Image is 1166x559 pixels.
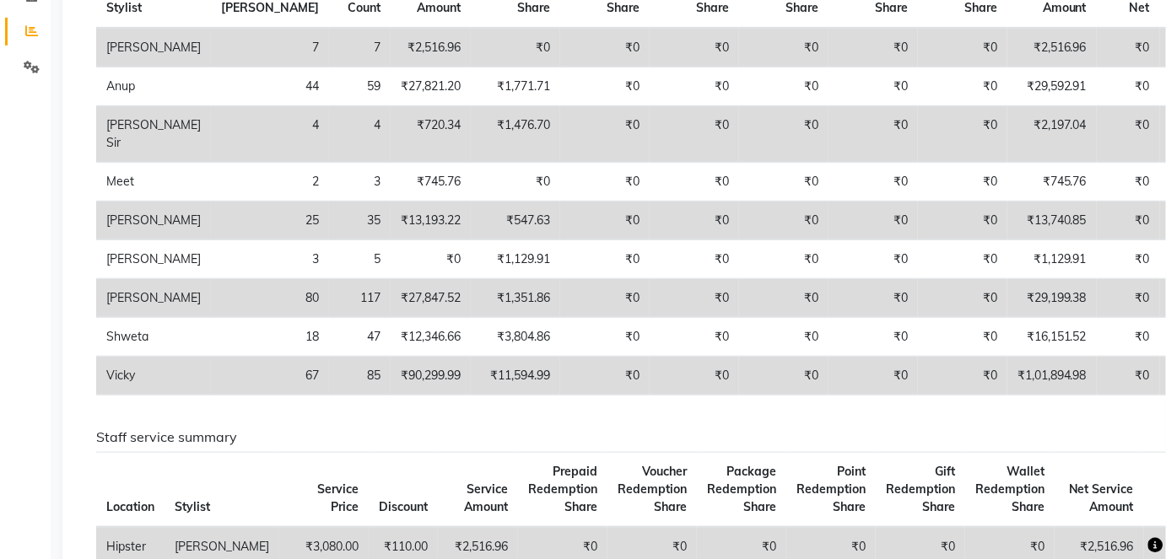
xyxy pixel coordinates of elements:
td: 85 [329,357,391,395]
td: ₹0 [1097,202,1160,240]
td: Anup [96,67,211,106]
span: Service Amount [464,481,508,514]
td: ₹0 [739,318,829,357]
td: ₹0 [650,163,739,202]
td: ₹0 [739,279,829,318]
td: ₹1,129.91 [1007,240,1097,279]
td: ₹0 [650,357,739,395]
td: 35 [329,202,391,240]
td: [PERSON_NAME] [96,279,211,318]
span: Net Service Amount [1069,481,1134,514]
td: ₹29,592.91 [1007,67,1097,106]
td: ₹0 [739,28,829,67]
td: ₹0 [471,28,560,67]
td: ₹13,193.22 [391,202,471,240]
td: ₹0 [650,279,739,318]
td: ₹0 [560,202,650,240]
td: ₹0 [560,28,650,67]
td: ₹90,299.99 [391,357,471,395]
span: Gift Redemption Share [886,464,955,514]
td: ₹29,199.38 [1007,279,1097,318]
td: ₹0 [1097,318,1160,357]
td: ₹0 [918,202,1007,240]
td: Shweta [96,318,211,357]
td: ₹0 [918,163,1007,202]
span: Voucher Redemption Share [618,464,687,514]
td: 4 [211,106,329,163]
td: Vicky [96,357,211,395]
td: ₹0 [739,163,829,202]
td: ₹0 [918,240,1007,279]
td: 5 [329,240,391,279]
td: ₹0 [918,106,1007,163]
td: 117 [329,279,391,318]
td: ₹0 [1097,67,1160,106]
td: [PERSON_NAME] [96,202,211,240]
span: Point Redemption Share [796,464,866,514]
td: ₹0 [829,240,918,279]
td: ₹11,594.99 [471,357,560,395]
td: ₹0 [560,163,650,202]
td: ₹0 [650,240,739,279]
td: ₹0 [739,67,829,106]
td: ₹0 [739,357,829,395]
td: ₹0 [739,106,829,163]
td: ₹0 [739,240,829,279]
td: ₹745.76 [1007,163,1097,202]
td: [PERSON_NAME] [96,28,211,67]
td: ₹0 [918,279,1007,318]
td: ₹1,476.70 [471,106,560,163]
td: 3 [329,163,391,202]
td: 7 [211,28,329,67]
td: Meet [96,163,211,202]
td: ₹1,351.86 [471,279,560,318]
td: ₹0 [560,106,650,163]
td: ₹2,516.96 [1007,28,1097,67]
td: 18 [211,318,329,357]
td: ₹745.76 [391,163,471,202]
td: ₹0 [918,357,1007,395]
td: ₹1,771.71 [471,67,560,106]
td: ₹0 [1097,28,1160,67]
td: 59 [329,67,391,106]
td: 47 [329,318,391,357]
td: [PERSON_NAME] Sir [96,106,211,163]
td: ₹0 [650,106,739,163]
td: ₹0 [829,357,918,395]
td: ₹27,847.52 [391,279,471,318]
td: ₹0 [918,67,1007,106]
td: ₹0 [918,318,1007,357]
td: ₹0 [739,202,829,240]
td: ₹0 [829,28,918,67]
td: ₹0 [560,279,650,318]
td: ₹0 [1097,279,1160,318]
td: 3 [211,240,329,279]
span: Wallet Redemption Share [975,464,1045,514]
td: 44 [211,67,329,106]
td: ₹0 [560,67,650,106]
td: ₹0 [560,357,650,395]
td: 25 [211,202,329,240]
td: ₹3,804.86 [471,318,560,357]
td: ₹16,151.52 [1007,318,1097,357]
td: ₹27,821.20 [391,67,471,106]
td: ₹720.34 [391,106,471,163]
td: ₹13,740.85 [1007,202,1097,240]
td: ₹0 [650,202,739,240]
td: ₹0 [650,318,739,357]
td: ₹0 [1097,163,1160,202]
td: 2 [211,163,329,202]
td: ₹0 [829,202,918,240]
span: Location [106,499,154,514]
td: 80 [211,279,329,318]
td: ₹0 [918,28,1007,67]
td: ₹0 [1097,357,1160,395]
span: Stylist [175,499,210,514]
td: [PERSON_NAME] [96,240,211,279]
td: ₹1,01,894.98 [1007,357,1097,395]
td: ₹1,129.91 [471,240,560,279]
td: 67 [211,357,329,395]
span: Package Redemption Share [707,464,776,514]
span: Service Price [317,481,359,514]
td: ₹0 [560,318,650,357]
